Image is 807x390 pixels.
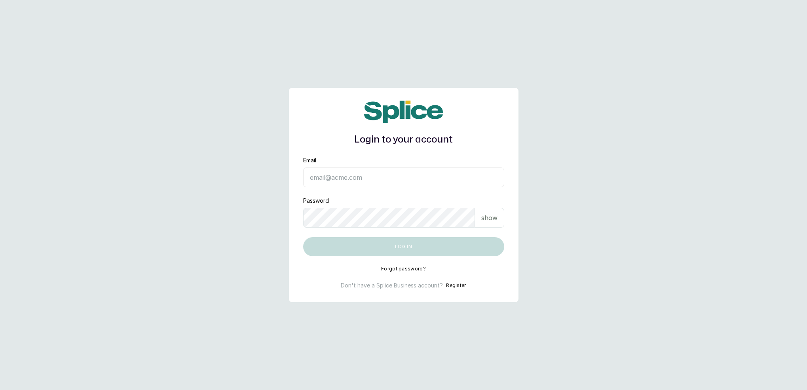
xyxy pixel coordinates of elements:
p: Don't have a Splice Business account? [341,282,443,289]
input: email@acme.com [303,167,504,187]
label: Password [303,197,329,205]
label: Email [303,156,316,164]
h1: Login to your account [303,133,504,147]
p: show [481,213,497,223]
button: Register [446,282,466,289]
button: Forgot password? [381,266,426,272]
button: Log in [303,237,504,256]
